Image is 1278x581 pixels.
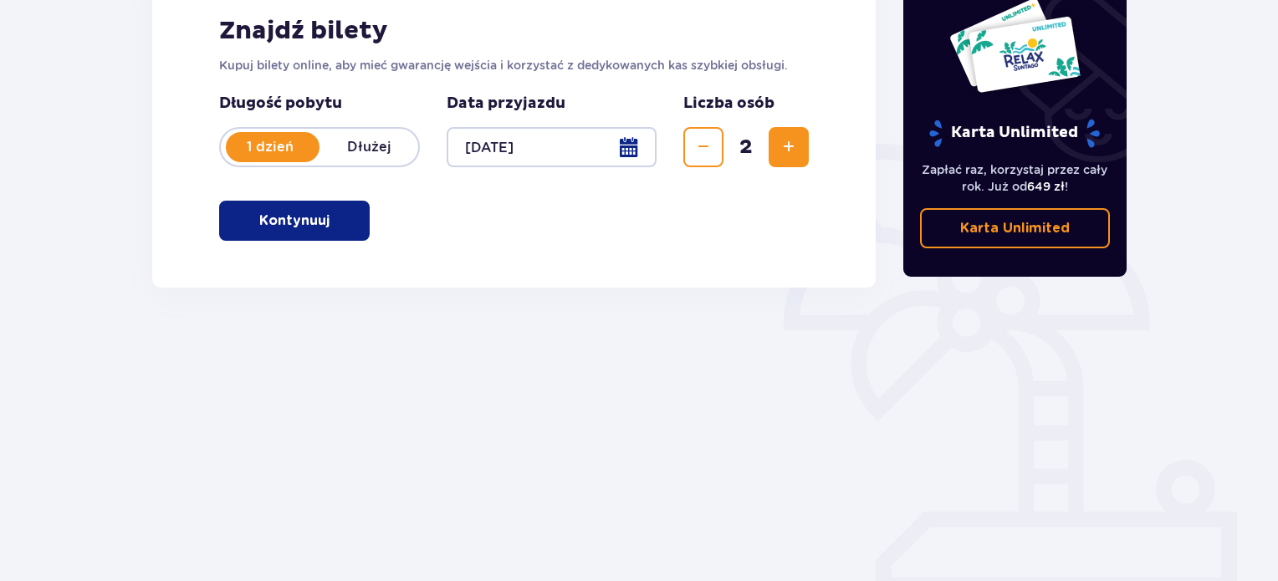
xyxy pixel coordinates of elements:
[769,127,809,167] button: Zwiększ
[219,15,809,47] h2: Znajdź bilety
[683,94,774,114] p: Liczba osób
[1027,180,1065,193] span: 649 zł
[221,138,319,156] p: 1 dzień
[219,57,809,74] p: Kupuj bilety online, aby mieć gwarancję wejścia i korzystać z dedykowanych kas szybkiej obsługi.
[920,161,1111,195] p: Zapłać raz, korzystaj przez cały rok. Już od !
[319,138,418,156] p: Dłużej
[727,135,765,160] span: 2
[928,119,1102,148] p: Karta Unlimited
[219,201,370,241] button: Kontynuuj
[259,212,330,230] p: Kontynuuj
[920,208,1111,248] a: Karta Unlimited
[447,94,565,114] p: Data przyjazdu
[960,219,1070,237] p: Karta Unlimited
[219,94,420,114] p: Długość pobytu
[683,127,723,167] button: Zmniejsz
